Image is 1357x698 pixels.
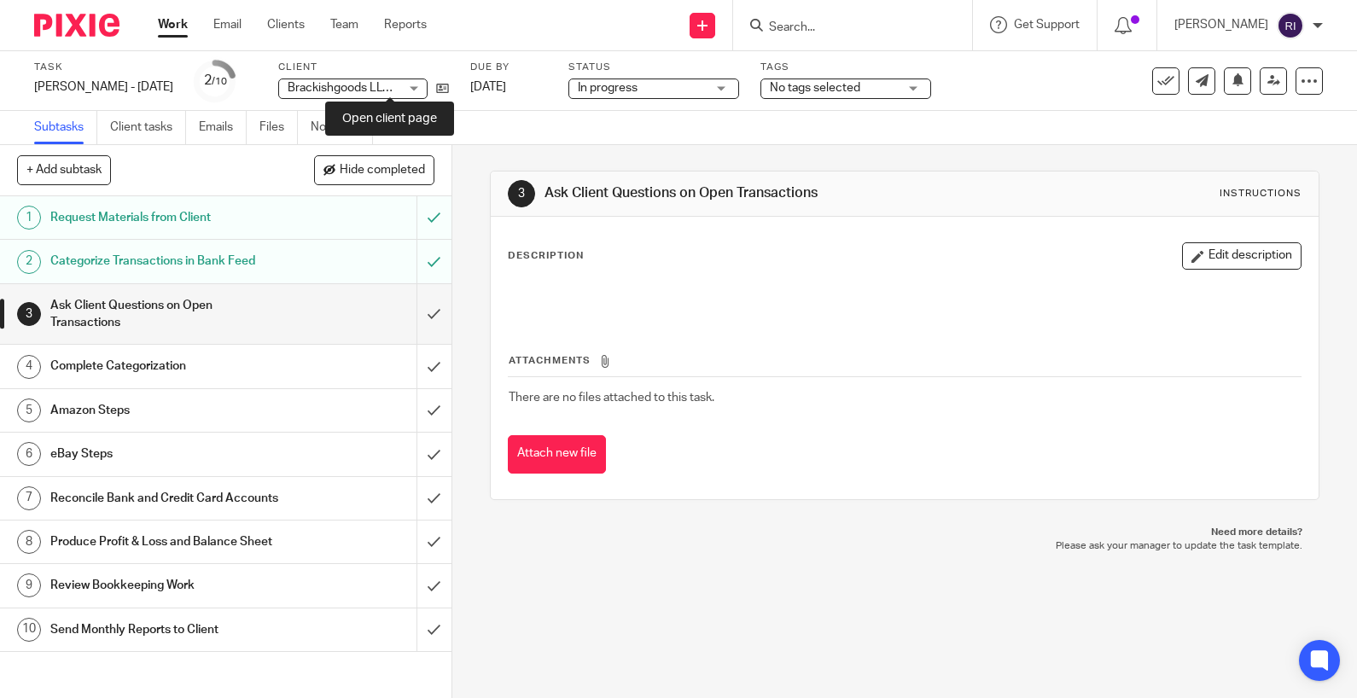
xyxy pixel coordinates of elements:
div: Joel - July 2025 [34,79,173,96]
div: 5 [17,398,41,422]
div: 3 [508,180,535,207]
span: No tags selected [770,82,860,94]
span: There are no files attached to this task. [509,392,714,404]
input: Search [767,20,921,36]
a: Client tasks [110,111,186,144]
label: Status [568,61,739,74]
div: 10 [17,618,41,642]
p: [PERSON_NAME] [1174,16,1268,33]
div: 6 [17,442,41,466]
h1: Produce Profit & Loss and Balance Sheet [50,529,283,555]
div: 3 [17,302,41,326]
p: Description [508,249,584,263]
label: Task [34,61,173,74]
label: Client [278,61,449,74]
div: 1 [17,206,41,230]
a: Files [259,111,298,144]
button: + Add subtask [17,155,111,184]
a: Subtasks [34,111,97,144]
div: Instructions [1220,187,1302,201]
button: Attach new file [508,435,606,474]
h1: Ask Client Questions on Open Transactions [545,184,941,202]
div: 8 [17,530,41,554]
div: 4 [17,355,41,379]
p: Please ask your manager to update the task template. [507,539,1302,553]
span: Brackishgoods LLC / Zero Prep Tax Center (dba [288,82,539,94]
a: Reports [384,16,427,33]
a: Team [330,16,358,33]
img: Pixie [34,14,119,37]
div: 2 [204,71,227,90]
div: 7 [17,486,41,510]
a: Work [158,16,188,33]
span: Attachments [509,356,591,365]
h1: Review Bookkeeping Work [50,573,283,598]
span: In progress [578,82,638,94]
a: Emails [199,111,247,144]
h1: eBay Steps [50,441,283,467]
div: 9 [17,573,41,597]
a: Audit logs [386,111,451,144]
a: Email [213,16,242,33]
span: Get Support [1014,19,1080,31]
h1: Categorize Transactions in Bank Feed [50,248,283,274]
a: Clients [267,16,305,33]
button: Edit description [1182,242,1302,270]
a: Notes (1) [311,111,373,144]
label: Tags [760,61,931,74]
img: svg%3E [1277,12,1304,39]
p: Need more details? [507,526,1302,539]
h1: Ask Client Questions on Open Transactions [50,293,283,336]
span: [DATE] [470,81,506,93]
div: 2 [17,250,41,274]
span: Hide completed [340,164,425,177]
h1: Request Materials from Client [50,205,283,230]
h1: Amazon Steps [50,398,283,423]
h1: Send Monthly Reports to Client [50,617,283,643]
h1: Reconcile Bank and Credit Card Accounts [50,486,283,511]
small: /10 [212,77,227,86]
button: Hide completed [314,155,434,184]
h1: Complete Categorization [50,353,283,379]
div: [PERSON_NAME] - [DATE] [34,79,173,96]
label: Due by [470,61,547,74]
